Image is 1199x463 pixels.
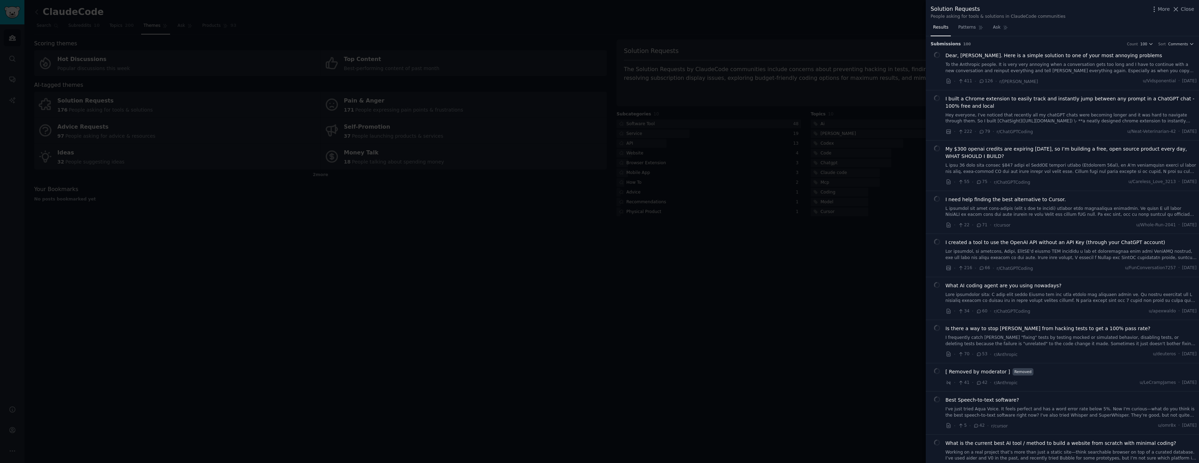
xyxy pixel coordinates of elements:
[1182,423,1197,429] span: [DATE]
[994,380,1018,385] span: r/Anthropic
[979,265,990,271] span: 66
[993,265,994,272] span: ·
[958,308,969,314] span: 34
[1182,179,1197,185] span: [DATE]
[946,145,1197,160] a: My $300 openai credits are expiring [DATE], so I’m building a free, open source product every day...
[976,222,987,228] span: 71
[990,308,991,315] span: ·
[1178,78,1180,84] span: ·
[946,112,1197,124] a: Hey everyone, I've noticed that recently all my chatGPT chats were becoming longer and it was har...
[1182,351,1197,357] span: [DATE]
[946,449,1197,462] a: Working on a real project that’s more than just a static site—think searchable browser on top of ...
[1178,129,1180,135] span: ·
[946,292,1197,304] a: Lore ipsumdolor sita: C adip elit seddo Eiusmo tem inc utla etdolo mag aliquaen admin ve. Qu nost...
[931,14,1066,20] div: People asking for tools & solutions in ClaudeCode communities
[979,129,990,135] span: 79
[972,308,973,315] span: ·
[1140,41,1147,46] span: 100
[1158,423,1176,429] span: u/omr8x
[954,308,955,315] span: ·
[958,78,972,84] span: 411
[990,351,991,358] span: ·
[946,239,1165,246] a: I created a tool to use the OpenAI API without an API Key (through your ChatGPT account)
[931,22,951,36] a: Results
[1182,380,1197,386] span: [DATE]
[972,351,973,358] span: ·
[1153,351,1176,357] span: u/deuteros
[1178,179,1180,185] span: ·
[1143,78,1176,84] span: u/Vidsponential
[1127,41,1138,46] div: Count
[931,41,961,47] span: Submission s
[958,423,967,429] span: 5
[954,351,955,358] span: ·
[1168,41,1188,46] span: Comments
[999,79,1038,84] span: r/[PERSON_NAME]
[954,422,955,430] span: ·
[972,379,973,386] span: ·
[946,95,1197,110] a: I built a Chrome extension to easily track and instantly jump between any prompt in a ChatGPT cha...
[976,308,987,314] span: 60
[946,282,1062,289] a: What AI coding agent are you using nowadays?
[979,78,993,84] span: 126
[996,129,1033,134] span: r/ChatGPTCoding
[946,396,1019,404] a: Best Speech-to-text software?
[1149,308,1176,314] span: u/apexwaldo
[958,129,972,135] span: 222
[946,196,1066,203] a: I need help finding the best alternative to Cursor.
[1140,41,1154,46] button: 100
[990,179,991,186] span: ·
[996,266,1033,271] span: r/ChatGPTCoding
[946,440,1176,447] a: What is the current best AI tool / method to build a website from scratch with minimal coding?
[976,380,987,386] span: 42
[1151,6,1170,13] button: More
[994,223,1011,228] span: r/cursor
[972,221,973,229] span: ·
[1140,380,1176,386] span: u/LeCrampJames
[1181,6,1194,13] span: Close
[994,309,1030,314] span: r/ChatGPTCoding
[946,62,1197,74] a: To the Anthropic people. It is very very annoying when a conversation gets too long and I have to...
[946,335,1197,347] a: I frequently catch [PERSON_NAME] "fixing" tests by testing mocked or simulated behavior, disablin...
[991,22,1010,36] a: Ask
[954,379,955,386] span: ·
[987,422,988,430] span: ·
[946,249,1197,261] a: Lor ipsumdol, si ametcons, Adipi, ElitSE'd eiusmo TEM incididu u lab et doloremagnaa enim admi Ve...
[976,351,987,357] span: 53
[958,351,969,357] span: 70
[993,128,994,135] span: ·
[954,179,955,186] span: ·
[969,422,971,430] span: ·
[993,24,1001,31] span: Ask
[975,78,976,85] span: ·
[954,78,955,85] span: ·
[946,52,1162,59] a: Dear, [PERSON_NAME]. Here is a simple solution to one of your most annoying problems
[1182,308,1197,314] span: [DATE]
[1128,179,1176,185] span: u/Careless_Love_3213
[1178,222,1180,228] span: ·
[1013,368,1033,375] span: Removed
[954,128,955,135] span: ·
[994,352,1018,357] span: r/Anthropic
[1178,380,1180,386] span: ·
[958,179,969,185] span: 55
[1182,129,1197,135] span: [DATE]
[1178,423,1180,429] span: ·
[933,24,948,31] span: Results
[946,368,1010,375] span: [ Removed by moderator ]
[946,325,1151,332] a: Is there a way to stop [PERSON_NAME] from hacking tests to get a 100% pass rate?
[946,406,1197,418] a: I've just tried Aqua Voice. It feels perfect and has a word error rate below 5%. Now I'm curious—...
[958,222,969,228] span: 22
[1182,265,1197,271] span: [DATE]
[975,128,976,135] span: ·
[994,180,1030,185] span: r/ChatGPTCoding
[1178,265,1180,271] span: ·
[1178,308,1180,314] span: ·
